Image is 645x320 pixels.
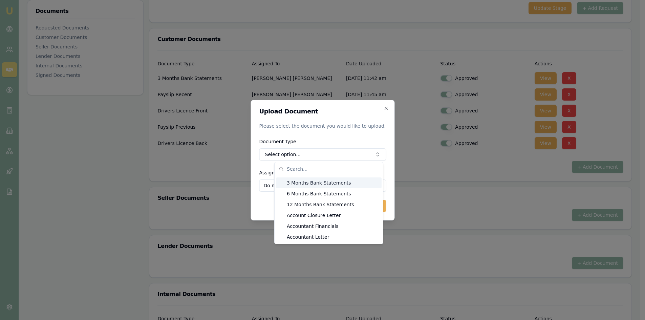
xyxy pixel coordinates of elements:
div: 6 Months Bank Statements [276,188,382,199]
p: Please select the document you would like to upload. [259,123,386,129]
label: Assigned Client [259,170,296,175]
button: Select option... [259,148,386,161]
h2: Upload Document [259,108,386,114]
div: Accountant Projections [276,242,382,253]
div: Account Closure Letter [276,210,382,221]
div: Accountant Letter [276,232,382,242]
div: 12 Months Bank Statements [276,199,382,210]
div: 3 Months Bank Statements [276,177,382,188]
div: Accountant Financials [276,221,382,232]
div: Search... [275,176,383,244]
label: Document Type [259,139,296,144]
input: Search... [287,162,379,176]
